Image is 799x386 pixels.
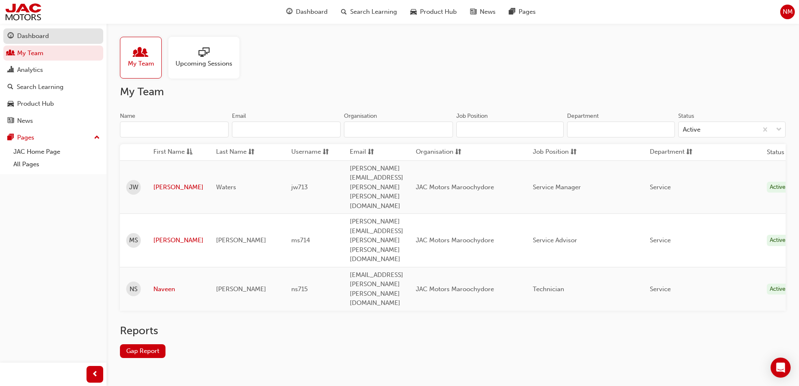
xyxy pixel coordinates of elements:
span: asc-icon [186,147,193,157]
span: car-icon [410,7,417,17]
span: Product Hub [420,7,457,17]
span: JW [129,183,138,192]
span: Pages [519,7,536,17]
a: Upcoming Sessions [168,37,246,79]
span: NS [130,284,137,294]
span: Upcoming Sessions [176,59,232,69]
button: Job Positionsorting-icon [533,147,579,157]
a: All Pages [10,158,103,171]
div: Analytics [17,65,43,75]
span: Username [291,147,321,157]
a: [PERSON_NAME] [153,236,204,245]
span: sorting-icon [323,147,329,157]
span: guage-icon [8,33,14,40]
span: Service [650,285,671,293]
a: JAC Home Page [10,145,103,158]
a: search-iconSearch Learning [334,3,404,20]
div: Active [767,235,789,246]
span: [PERSON_NAME] [216,285,266,293]
div: Active [767,284,789,295]
button: NM [780,5,795,19]
span: Last Name [216,147,247,157]
span: JAC Motors Maroochydore [416,236,494,244]
div: Active [683,125,700,135]
span: news-icon [8,117,14,125]
div: Email [232,112,246,120]
span: sessionType_ONLINE_URL-icon [198,47,209,59]
a: My Team [3,46,103,61]
div: Dashboard [17,31,49,41]
span: JAC Motors Maroochydore [416,285,494,293]
div: Name [120,112,135,120]
a: Naveen [153,284,204,294]
span: [PERSON_NAME] [216,236,266,244]
span: up-icon [94,132,100,143]
a: news-iconNews [463,3,502,20]
span: search-icon [8,84,13,91]
span: Organisation [416,147,453,157]
div: Search Learning [17,82,64,92]
span: search-icon [341,7,347,17]
span: Job Position [533,147,569,157]
span: Technician [533,285,564,293]
button: Last Namesorting-icon [216,147,262,157]
span: NM [783,7,793,17]
input: Name [120,122,229,137]
span: Email [350,147,366,157]
a: pages-iconPages [502,3,542,20]
span: guage-icon [286,7,293,17]
span: chart-icon [8,66,14,74]
a: Product Hub [3,96,103,112]
div: Organisation [344,112,377,120]
span: [EMAIL_ADDRESS][PERSON_NAME][PERSON_NAME][DOMAIN_NAME] [350,271,403,307]
span: jw713 [291,183,308,191]
input: Department [567,122,675,137]
input: Job Position [456,122,564,137]
input: Organisation [344,122,453,137]
span: Service [650,183,671,191]
h2: My Team [120,85,786,99]
div: News [17,116,33,126]
span: First Name [153,147,185,157]
span: sorting-icon [455,147,461,157]
span: people-icon [8,50,14,57]
a: Analytics [3,62,103,78]
span: Dashboard [296,7,328,17]
a: Gap Report [120,344,165,358]
div: Status [678,112,694,120]
span: ms714 [291,236,310,244]
div: Department [567,112,599,120]
span: Service [650,236,671,244]
button: Pages [3,130,103,145]
span: sorting-icon [686,147,692,157]
a: News [3,113,103,129]
button: First Nameasc-icon [153,147,199,157]
a: Search Learning [3,79,103,95]
button: DashboardMy TeamAnalyticsSearch LearningProduct HubNews [3,27,103,130]
span: sorting-icon [570,147,577,157]
span: News [480,7,496,17]
div: Active [767,182,789,193]
a: Dashboard [3,28,103,44]
button: Usernamesorting-icon [291,147,337,157]
span: Service Advisor [533,236,577,244]
div: Job Position [456,112,488,120]
span: ns715 [291,285,308,293]
span: people-icon [135,47,146,59]
button: Emailsorting-icon [350,147,396,157]
img: jac-portal [4,3,42,21]
th: Status [767,147,784,157]
a: My Team [120,37,168,79]
span: sorting-icon [368,147,374,157]
h2: Reports [120,324,786,338]
span: prev-icon [92,369,98,380]
span: car-icon [8,100,14,108]
div: Open Intercom Messenger [771,358,791,378]
a: guage-iconDashboard [280,3,334,20]
span: Department [650,147,684,157]
span: pages-icon [509,7,515,17]
span: Search Learning [350,7,397,17]
span: MS [129,236,138,245]
span: sorting-icon [248,147,254,157]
